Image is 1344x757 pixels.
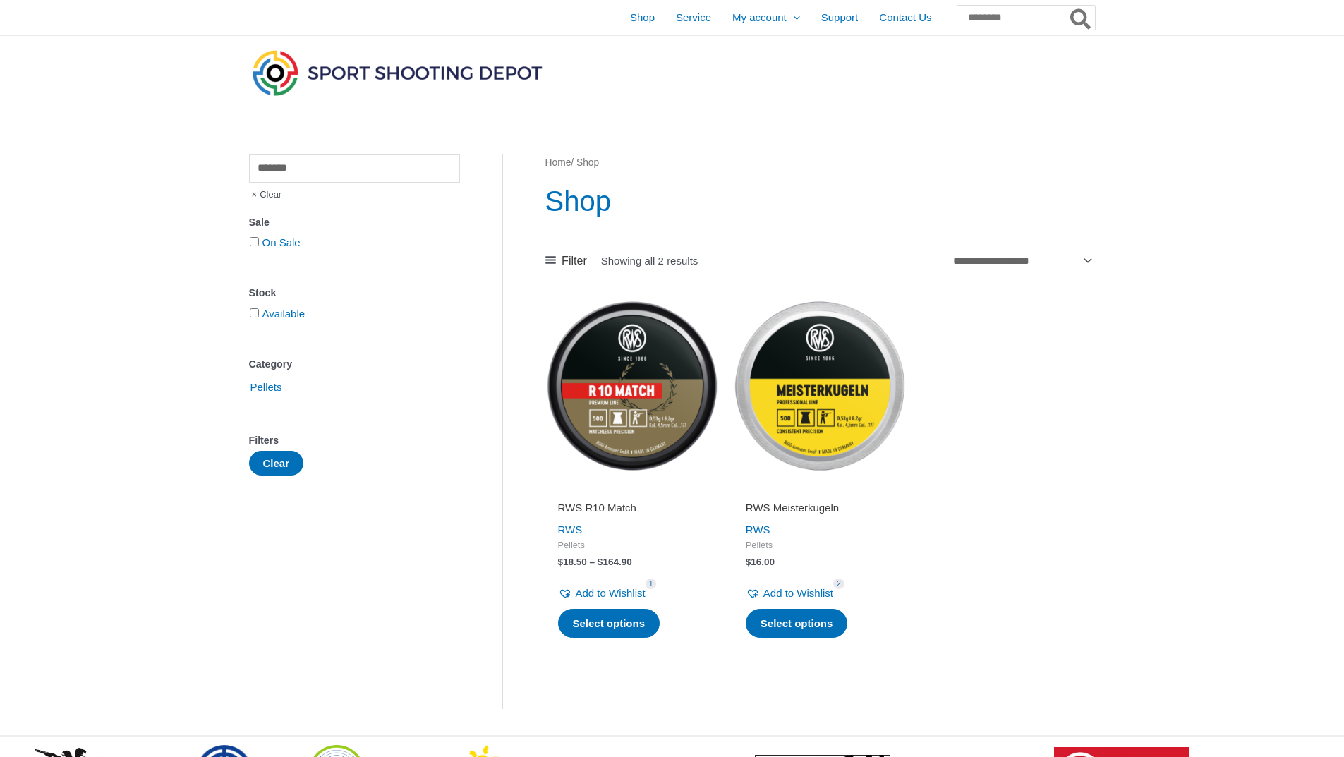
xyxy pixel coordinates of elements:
div: Sale [249,212,460,233]
p: Showing all 2 results [601,255,698,266]
span: Add to Wishlist [576,587,646,599]
a: On Sale [262,236,301,248]
a: Add to Wishlist [558,583,646,603]
button: Search [1067,6,1095,30]
a: Filter [545,250,587,272]
span: Filter [562,250,587,272]
a: Pellets [249,380,284,392]
button: Clear [249,451,304,476]
div: Category [249,354,460,375]
span: 2 [833,579,844,589]
span: 1 [646,579,657,589]
span: $ [558,557,564,567]
span: Pellets [249,375,284,399]
span: Add to Wishlist [763,587,833,599]
bdi: 16.00 [746,557,775,567]
bdi: 164.90 [598,557,632,567]
a: RWS [746,523,770,535]
img: RWS Meisterkugeln [733,299,907,473]
span: Pellets [558,540,706,552]
img: Sport Shooting Depot [249,47,545,99]
a: Add to Wishlist [746,583,833,603]
span: – [590,557,595,567]
a: RWS [558,523,583,535]
input: On Sale [250,237,259,246]
div: Filters [249,430,460,451]
a: Select options for “RWS Meisterkugeln” [746,609,848,638]
a: RWS Meisterkugeln [746,501,894,520]
iframe: Customer reviews powered by Trustpilot [558,481,706,498]
span: Pellets [746,540,894,552]
div: Stock [249,283,460,303]
span: $ [746,557,751,567]
h2: RWS Meisterkugeln [746,501,894,515]
a: Available [262,308,305,320]
span: $ [598,557,603,567]
iframe: Customer reviews powered by Trustpilot [746,481,894,498]
h2: RWS R10 Match [558,501,706,515]
nav: Breadcrumb [545,154,1095,172]
img: RWS R10 Match [545,299,719,473]
input: Available [250,308,259,317]
span: Clear [249,183,282,207]
a: Select options for “RWS R10 Match” [558,609,660,638]
a: Home [545,157,571,168]
select: Shop order [948,249,1095,272]
h1: Shop [545,181,1095,221]
bdi: 18.50 [558,557,587,567]
a: RWS R10 Match [558,501,706,520]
